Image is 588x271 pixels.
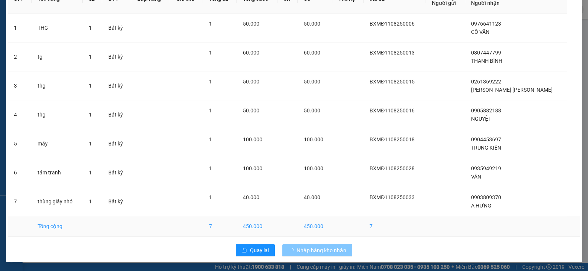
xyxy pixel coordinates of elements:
td: Bất kỳ [102,100,131,129]
span: BXMĐ1108250028 [370,165,415,171]
span: 1 [209,79,212,85]
span: Quay lại [250,246,269,254]
td: thg [32,71,83,100]
span: 0261369222 [471,79,501,85]
td: 7 [364,216,426,237]
td: 4 [8,100,32,129]
span: 1 [89,198,92,204]
td: 450.000 [298,216,332,237]
span: 0904453697 [471,136,501,142]
td: Bất kỳ [102,158,131,187]
span: 0976641123 [471,21,501,27]
span: A HƯNG [471,203,491,209]
td: 6 [8,158,32,187]
span: BXMĐ1108250006 [370,21,415,27]
td: 3 [8,71,32,100]
td: 7 [203,216,237,237]
span: 100.000 [304,136,323,142]
span: 0905882188 [471,107,501,114]
td: 450.000 [237,216,277,237]
span: TRUNG KIÊN [471,145,501,151]
td: THG [32,14,83,42]
span: 100.000 [304,165,323,171]
span: 100.000 [243,136,262,142]
td: 1 [8,14,32,42]
span: rollback [242,248,247,254]
span: 50.000 [304,79,320,85]
span: [PERSON_NAME] [PERSON_NAME] [471,87,553,93]
span: 1 [89,112,92,118]
td: thg [32,100,83,129]
td: 5 [8,129,32,158]
td: thùng giấy nhỏ [32,187,83,216]
span: 1 [209,165,212,171]
button: Nhập hàng kho nhận [282,244,352,256]
span: 1 [89,170,92,176]
span: 1 [209,107,212,114]
span: 60.000 [243,50,259,56]
span: 60.000 [304,50,320,56]
td: 7 [8,187,32,216]
span: 50.000 [304,107,320,114]
td: tg [32,42,83,71]
span: 1 [89,83,92,89]
td: Bất kỳ [102,42,131,71]
span: BXMĐ1108250016 [370,107,415,114]
span: 50.000 [243,21,259,27]
span: BXMĐ1108250033 [370,194,415,200]
td: Tổng cộng [32,216,83,237]
span: 1 [209,136,212,142]
td: tám tranh [32,158,83,187]
span: 1 [89,25,92,31]
span: Nhập hàng kho nhận [297,246,346,254]
span: 0903809370 [471,194,501,200]
td: máy [32,129,83,158]
td: 2 [8,42,32,71]
span: 1 [209,194,212,200]
td: Bất kỳ [102,71,131,100]
span: BXMĐ1108250018 [370,136,415,142]
td: Bất kỳ [102,129,131,158]
span: 100.000 [243,165,262,171]
span: VÂN [471,174,481,180]
span: 50.000 [243,79,259,85]
span: 0935949219 [471,165,501,171]
span: 50.000 [304,21,320,27]
span: 40.000 [243,194,259,200]
span: CÔ VÂN [471,29,489,35]
span: 1 [209,21,212,27]
span: NGUYỆT [471,116,491,122]
span: loading [288,248,297,253]
button: rollbackQuay lại [236,244,275,256]
span: 40.000 [304,194,320,200]
span: 1 [209,50,212,56]
td: Bất kỳ [102,14,131,42]
span: 1 [89,54,92,60]
span: 0807447799 [471,50,501,56]
span: 1 [89,141,92,147]
span: 50.000 [243,107,259,114]
span: BXMĐ1108250013 [370,50,415,56]
span: THANH BÌNH [471,58,502,64]
span: BXMĐ1108250015 [370,79,415,85]
td: Bất kỳ [102,187,131,216]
